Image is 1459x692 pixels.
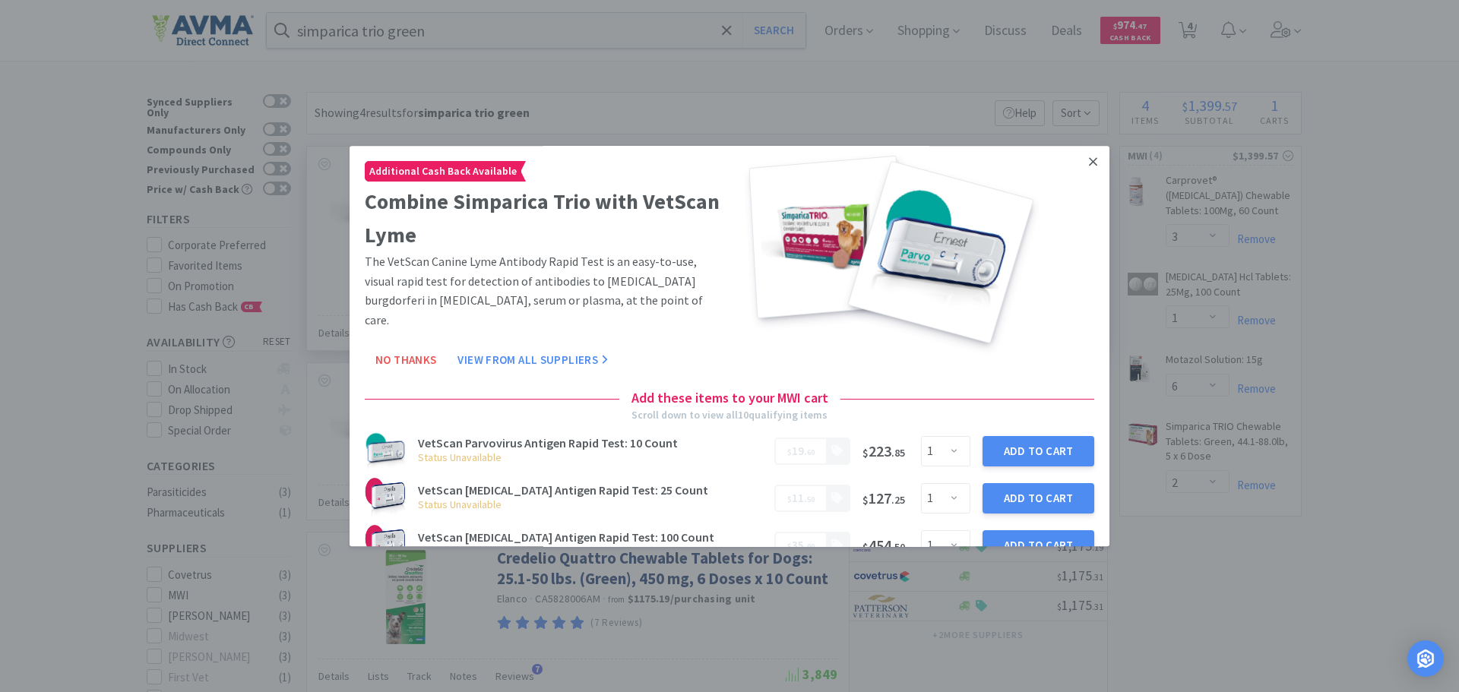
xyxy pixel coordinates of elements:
span: $ [787,448,792,458]
h2: Combine Simparica Trio with VetScan Lyme [365,185,723,253]
span: Additional Cash Back Available [366,162,521,181]
span: 127 [862,489,905,508]
h3: VetScan [MEDICAL_DATA] Antigen Rapid Test: 25 Count [418,484,765,496]
span: 223 [862,442,905,461]
span: $ [862,447,869,460]
div: Scroll down to view all 10 qualifying items [631,406,828,423]
h6: Status Unavailable [418,449,765,466]
span: 50 [807,495,815,505]
h6: Status Unavailable [418,543,765,560]
button: View From All Suppliers [447,346,619,376]
span: . 50 [891,541,905,555]
h3: VetScan Parvovirus Antigen Rapid Test: 10 Count [418,437,765,449]
span: . 85 [891,447,905,460]
img: ad57fe52712a482b80bfac4e4faa54e7_18426.jpeg [365,479,406,520]
span: 35 [792,539,804,553]
div: Open Intercom Messenger [1407,640,1444,677]
span: $ [787,495,792,505]
p: The VetScan Canine Lyme Antibody Rapid Test is an easy-to-use, visual rapid test for detection of... [365,252,723,330]
span: 00 [807,542,815,552]
h4: Add these items to your MWI cart [619,388,840,410]
button: Add to Cart [983,484,1094,514]
span: $ [862,541,869,555]
span: . [787,539,815,553]
img: 2fbee87cfb7547088e7b5e09b898ca9f_18425.jpeg [365,526,406,567]
span: 454 [862,536,905,555]
h3: VetScan [MEDICAL_DATA] Antigen Rapid Test: 100 Count [418,531,765,543]
button: No Thanks [365,346,447,376]
button: Add to Cart [983,437,1094,467]
span: . [787,491,815,506]
h6: Status Unavailable [418,496,765,513]
span: $ [787,542,792,552]
button: Add to Cart [983,531,1094,561]
span: 11 [792,491,804,506]
span: 19 [792,444,804,459]
span: 60 [807,448,815,458]
span: $ [862,494,869,507]
span: . [787,444,815,459]
span: . 25 [891,494,905,507]
img: d29e88d1ac714e649e326f9268caff60_38831.png [365,431,406,472]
